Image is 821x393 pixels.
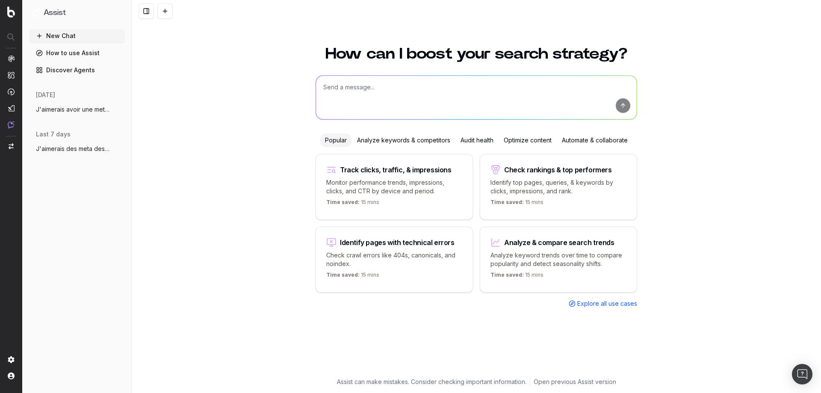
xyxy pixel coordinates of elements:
[29,46,125,60] a: How to use Assist
[29,63,125,77] a: Discover Agents
[557,133,633,147] div: Automate & collaborate
[490,178,626,195] p: Identify top pages, queries, & keywords by clicks, impressions, and rank.
[320,133,352,147] div: Popular
[326,178,462,195] p: Monitor performance trends, impressions, clicks, and CTR by device and period.
[8,121,15,128] img: Assist
[8,105,15,112] img: Studio
[504,239,614,246] div: Analyze & compare search trends
[326,199,379,209] p: 15 mins
[8,88,15,95] img: Activation
[534,378,616,386] a: Open previous Assist version
[32,7,121,19] button: Assist
[326,199,360,205] span: Time saved:
[504,166,612,173] div: Check rankings & top performers
[36,130,71,139] span: last 7 days
[455,133,499,147] div: Audit health
[490,272,524,278] span: Time saved:
[36,145,111,153] span: J'aimerais des meta description pour mes
[490,251,626,268] p: Analyze keyword trends over time to compare popularity and detect seasonality shifts.
[490,199,524,205] span: Time saved:
[352,133,455,147] div: Analyze keywords & competitors
[490,199,543,209] p: 15 mins
[44,7,66,19] h1: Assist
[337,378,526,386] p: Assist can make mistakes. Consider checking important information.
[569,299,637,308] a: Explore all use cases
[326,272,379,282] p: 15 mins
[326,272,360,278] span: Time saved:
[8,55,15,62] img: Analytics
[7,6,15,18] img: Botify logo
[36,91,55,99] span: [DATE]
[499,133,557,147] div: Optimize content
[29,142,125,156] button: J'aimerais des meta description pour mes
[8,71,15,79] img: Intelligence
[340,166,452,173] div: Track clicks, traffic, & impressions
[490,272,543,282] p: 15 mins
[340,239,455,246] div: Identify pages with technical errors
[577,299,637,308] span: Explore all use cases
[29,103,125,116] button: J'aimerais avoir une meta description de
[316,46,637,62] h1: How can I boost your search strategy?
[8,372,15,379] img: My account
[36,105,111,114] span: J'aimerais avoir une meta description de
[8,356,15,363] img: Setting
[29,29,125,43] button: New Chat
[326,251,462,268] p: Check crawl errors like 404s, canonicals, and noindex.
[9,143,14,149] img: Switch project
[792,364,812,384] div: Open Intercom Messenger
[32,9,40,17] img: Assist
